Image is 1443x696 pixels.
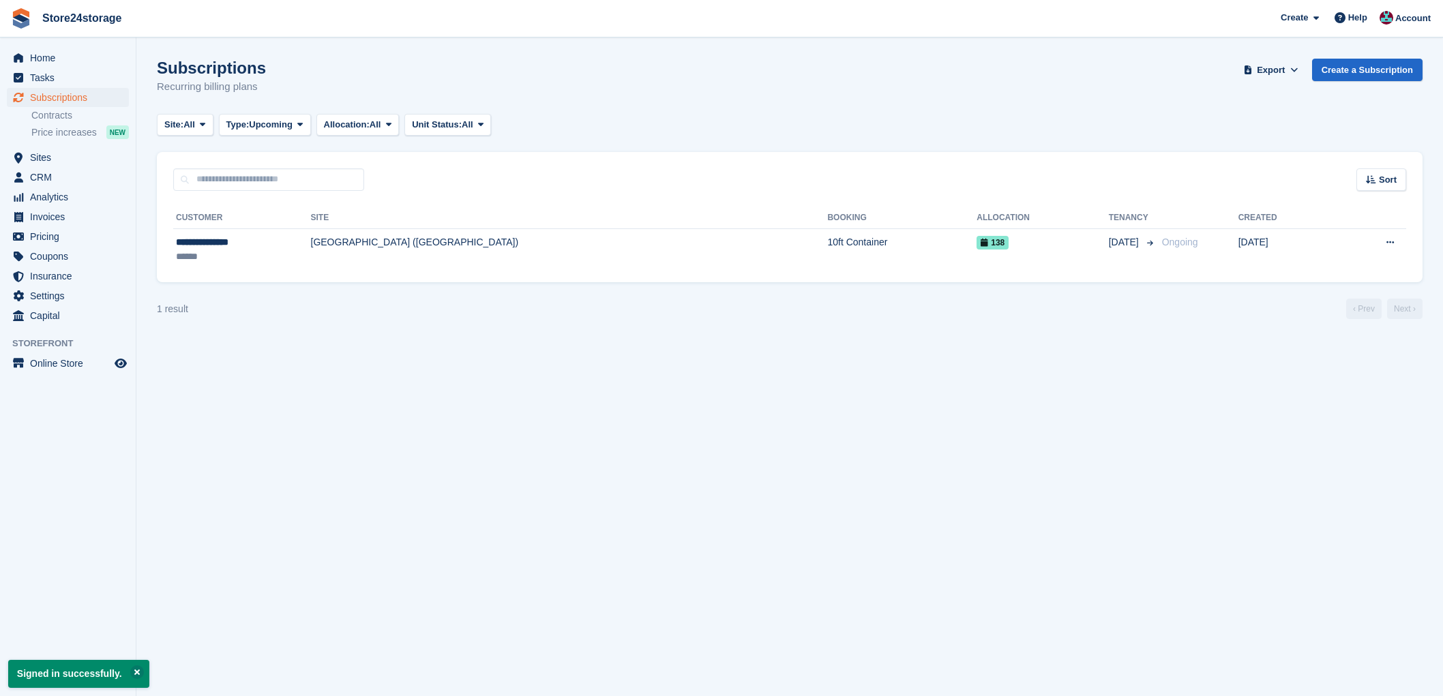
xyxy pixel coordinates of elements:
a: Preview store [113,355,129,372]
div: 1 result [157,302,188,316]
a: menu [7,168,129,187]
a: Next [1387,299,1423,319]
a: menu [7,207,129,226]
span: Online Store [30,354,112,373]
span: Export [1257,63,1285,77]
button: Type: Upcoming [219,114,311,136]
a: menu [7,227,129,246]
a: menu [7,286,129,305]
td: [GEOGRAPHIC_DATA] ([GEOGRAPHIC_DATA]) [311,228,828,271]
a: menu [7,88,129,107]
span: Home [30,48,112,67]
img: stora-icon-8386f47178a22dfd0bd8f6a31ec36ba5ce8667c1dd55bd0f319d3a0aa187defe.svg [11,8,31,29]
th: Allocation [977,207,1108,229]
span: All [370,118,381,132]
h1: Subscriptions [157,59,266,77]
span: Tasks [30,68,112,87]
th: Tenancy [1109,207,1157,229]
a: Contracts [31,109,129,122]
th: Booking [827,207,977,229]
span: Storefront [12,337,136,350]
span: Ongoing [1162,237,1198,247]
button: Allocation: All [316,114,400,136]
td: [DATE] [1238,228,1335,271]
span: All [462,118,473,132]
span: 138 [977,236,1009,249]
th: Created [1238,207,1335,229]
p: Signed in successfully. [8,660,149,688]
a: Create a Subscription [1312,59,1423,81]
a: Previous [1346,299,1382,319]
td: 10ft Container [827,228,977,271]
span: Sort [1379,173,1397,187]
a: menu [7,68,129,87]
a: menu [7,48,129,67]
span: Pricing [30,227,112,246]
button: Export [1241,59,1301,81]
span: Allocation: [324,118,370,132]
a: menu [7,267,129,286]
span: Account [1395,12,1431,25]
span: [DATE] [1109,235,1142,249]
a: menu [7,306,129,325]
th: Site [311,207,828,229]
a: Store24storage [37,7,128,29]
span: Coupons [30,247,112,266]
nav: Page [1343,299,1425,319]
span: Unit Status: [412,118,462,132]
a: menu [7,187,129,207]
span: Analytics [30,187,112,207]
span: Type: [226,118,250,132]
a: menu [7,354,129,373]
a: menu [7,247,129,266]
span: Upcoming [249,118,293,132]
th: Customer [173,207,311,229]
span: Subscriptions [30,88,112,107]
span: Sites [30,148,112,167]
button: Site: All [157,114,213,136]
span: Help [1348,11,1367,25]
span: Insurance [30,267,112,286]
div: NEW [106,125,129,139]
span: Capital [30,306,112,325]
span: All [183,118,195,132]
a: menu [7,148,129,167]
span: Site: [164,118,183,132]
span: Create [1281,11,1308,25]
button: Unit Status: All [404,114,491,136]
span: Invoices [30,207,112,226]
span: CRM [30,168,112,187]
a: Price increases NEW [31,125,129,140]
span: Settings [30,286,112,305]
p: Recurring billing plans [157,79,266,95]
span: Price increases [31,126,97,139]
img: George [1380,11,1393,25]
